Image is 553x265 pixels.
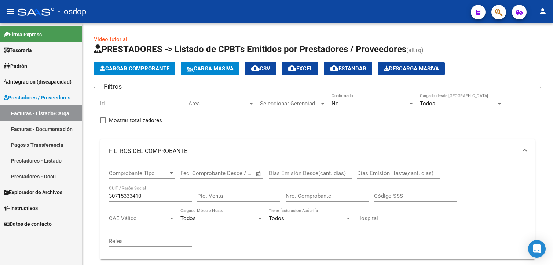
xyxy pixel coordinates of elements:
[109,147,517,155] mat-panel-title: FILTROS DEL COMPROBANTE
[288,64,296,73] mat-icon: cloud_download
[181,62,239,75] button: Carga Masiva
[4,30,42,39] span: Firma Express
[4,78,72,86] span: Integración (discapacidad)
[100,139,535,163] mat-expansion-panel-header: FILTROS DEL COMPROBANTE
[109,215,168,222] span: CAE Válido
[4,62,27,70] span: Padrón
[330,65,366,72] span: Estandar
[330,64,338,73] mat-icon: cloud_download
[4,220,52,228] span: Datos de contacto
[94,62,175,75] button: Cargar Comprobante
[528,240,546,258] div: Open Intercom Messenger
[188,100,248,107] span: Area
[94,44,406,54] span: PRESTADORES -> Listado de CPBTs Emitidos por Prestadores / Proveedores
[180,215,196,222] span: Todos
[211,170,246,177] input: End date
[538,7,547,16] mat-icon: person
[4,204,38,212] span: Instructivos
[180,170,204,177] input: Start date
[6,7,15,16] mat-icon: menu
[384,65,439,72] span: Descarga Masiva
[4,46,32,54] span: Tesorería
[378,62,445,75] button: Descarga Masiva
[406,47,424,54] span: (alt+q)
[378,62,445,75] app-download-masive: Descarga masiva de comprobantes (adjuntos)
[100,163,535,259] div: FILTROS DEL COMPROBANTE
[288,65,312,72] span: EXCEL
[254,170,263,178] button: Open calendar
[420,100,435,107] span: Todos
[109,170,168,177] span: Comprobante Tipo
[260,100,319,107] span: Seleccionar Gerenciador
[269,215,284,222] span: Todos
[245,62,276,75] button: CSV
[100,65,169,72] span: Cargar Comprobante
[251,65,270,72] span: CSV
[58,4,86,20] span: - osdop
[4,188,62,196] span: Explorador de Archivos
[4,94,70,102] span: Prestadores / Proveedores
[251,64,260,73] mat-icon: cloud_download
[282,62,318,75] button: EXCEL
[187,65,234,72] span: Carga Masiva
[109,116,162,125] span: Mostrar totalizadores
[100,81,125,92] h3: Filtros
[94,36,127,43] a: Video tutorial
[324,62,372,75] button: Estandar
[332,100,339,107] span: No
